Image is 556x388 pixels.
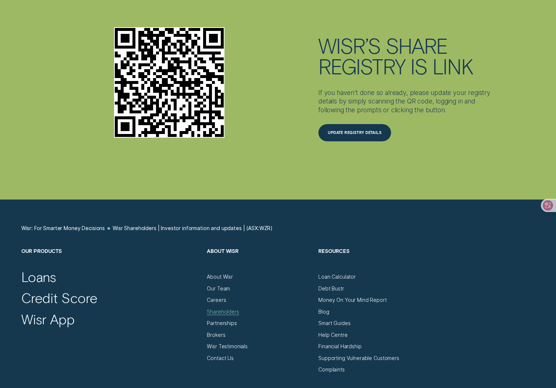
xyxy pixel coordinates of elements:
a: Money On Your Mind Report [318,297,387,303]
a: Loans [21,268,57,285]
h2: About Wisr [207,248,312,274]
a: Supporting Vulnerable Customers [318,355,399,361]
a: Careers [207,297,226,303]
a: Wisr App [21,311,75,327]
p: If you haven’t done so already, please update your registry details by simply scanning the QR cod... [318,88,497,114]
a: Shareholders [207,308,239,315]
a: Update Registry Details [318,124,497,141]
a: Contact Us [207,355,234,361]
a: Partnerships [207,320,237,326]
a: Blog [318,308,329,315]
a: Brokers [207,332,225,338]
a: Wisr Testimonials [207,343,248,349]
a: Wisr Shareholders | Investor information and updates | (ASX:WZR) [113,225,272,231]
h2: Our Products [21,248,201,274]
a: Debt Bustr [318,285,344,292]
h2: Wisr’s Share Registry is Link [318,35,497,77]
a: Financial Hardship [318,343,361,349]
a: Help Centre [318,332,347,338]
img: Wisr’s Share Registry is Link [114,27,224,138]
a: Our Team [207,285,230,292]
a: Complaints [318,366,345,373]
a: Credit Score [21,289,98,306]
h2: Resources [318,248,423,274]
a: Smart Guides [318,320,350,326]
a: Wisr: For Smarter Money Decisions [21,225,105,231]
a: Loan Calculator [318,274,356,280]
a: About Wisr [207,274,233,280]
